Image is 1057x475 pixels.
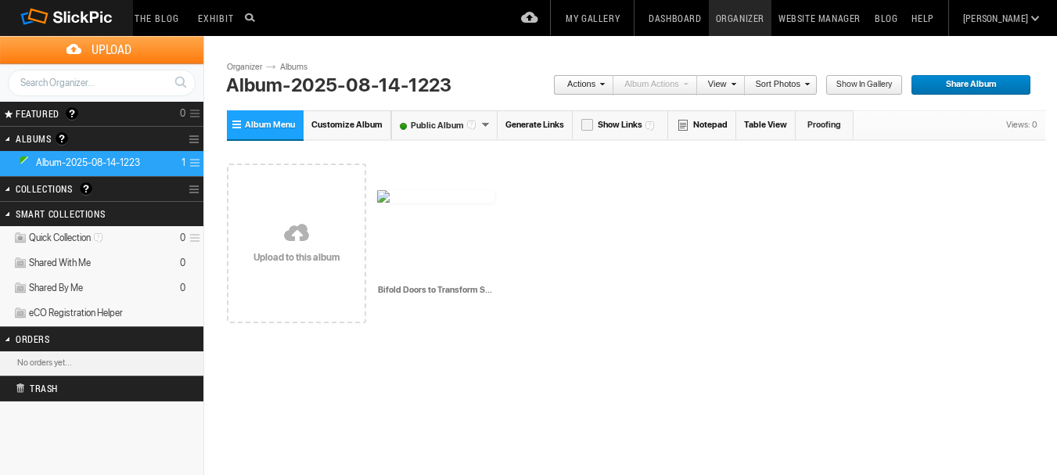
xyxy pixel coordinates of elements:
[668,110,736,139] a: Notepad
[825,75,892,95] span: Show in Gallery
[245,120,295,130] span: Album Menu
[911,75,1020,95] span: Share Album
[29,282,83,294] span: Shared By Me
[166,69,195,95] a: Search
[573,110,668,139] a: Show Links
[498,110,573,139] a: Generate Links
[796,110,854,139] a: Proofing
[11,107,59,120] span: FEATURED
[16,327,147,351] h2: Orders
[17,358,72,368] b: No orders yet...
[2,157,16,168] a: Collapse
[825,75,903,95] a: Show in Gallery
[189,178,203,200] a: Collection Options
[36,157,140,169] span: Album-2025-08-14-1223
[29,257,91,269] span: Shared With Me
[29,307,123,319] span: eCO Registration Helper
[13,157,34,170] ins: Public Album
[697,75,736,95] a: View
[311,120,383,130] span: Customize Album
[16,177,147,200] h2: Collections
[276,61,323,74] a: Albums
[29,232,108,244] span: Quick Collection
[736,110,796,139] a: Table View
[377,282,496,297] input: Bifold Doors to Transform Spaces & Unlock Property Value
[745,75,810,95] a: Sort Photos
[243,8,261,27] input: Search photos on SlickPic...
[377,190,494,203] img: Bifold_Doors_to_Transform_Spaces__Unlock_Property_Value.webp
[19,36,203,63] span: Upload
[8,70,196,96] input: Search Organizer...
[16,127,147,151] h2: Albums
[553,75,605,95] a: Actions
[392,121,481,131] font: Public Album
[998,111,1045,139] div: Views: 0
[13,232,27,245] img: ico_album_quick.png
[16,376,161,400] h2: Trash
[13,307,27,320] img: ico_album_coll.png
[13,257,27,270] img: ico_album_coll.png
[613,75,688,95] a: Album Actions
[16,202,147,225] h2: Smart Collections
[13,282,27,295] img: ico_album_coll.png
